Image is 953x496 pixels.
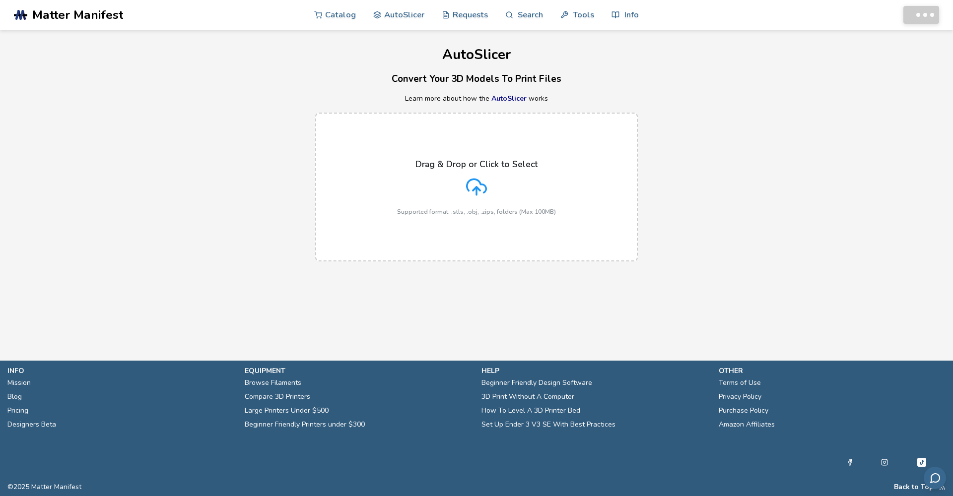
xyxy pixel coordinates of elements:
[916,456,928,468] a: Tiktok
[415,159,538,169] p: Drag & Drop or Click to Select
[7,366,235,376] p: info
[32,8,123,22] span: Matter Manifest
[245,404,329,418] a: Large Printers Under $500
[939,483,946,491] a: RSS Feed
[481,390,574,404] a: 3D Print Without A Computer
[245,418,365,432] a: Beginner Friendly Printers under $300
[719,376,761,390] a: Terms of Use
[881,456,888,468] a: Instagram
[894,483,934,491] button: Back to Top
[7,418,56,432] a: Designers Beta
[491,94,527,103] a: AutoSlicer
[719,404,768,418] a: Purchase Policy
[7,376,31,390] a: Mission
[7,483,81,491] span: © 2025 Matter Manifest
[245,390,310,404] a: Compare 3D Printers
[481,418,615,432] a: Set Up Ender 3 V3 SE With Best Practices
[7,404,28,418] a: Pricing
[481,404,580,418] a: How To Level A 3D Printer Bed
[924,467,946,489] button: Send feedback via email
[719,418,775,432] a: Amazon Affiliates
[846,456,853,468] a: Facebook
[719,366,946,376] p: other
[719,390,761,404] a: Privacy Policy
[481,366,709,376] p: help
[245,376,301,390] a: Browse Filaments
[245,366,472,376] p: equipment
[7,390,22,404] a: Blog
[397,208,556,215] p: Supported format: .stls, .obj, .zips, folders (Max 100MB)
[481,376,592,390] a: Beginner Friendly Design Software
